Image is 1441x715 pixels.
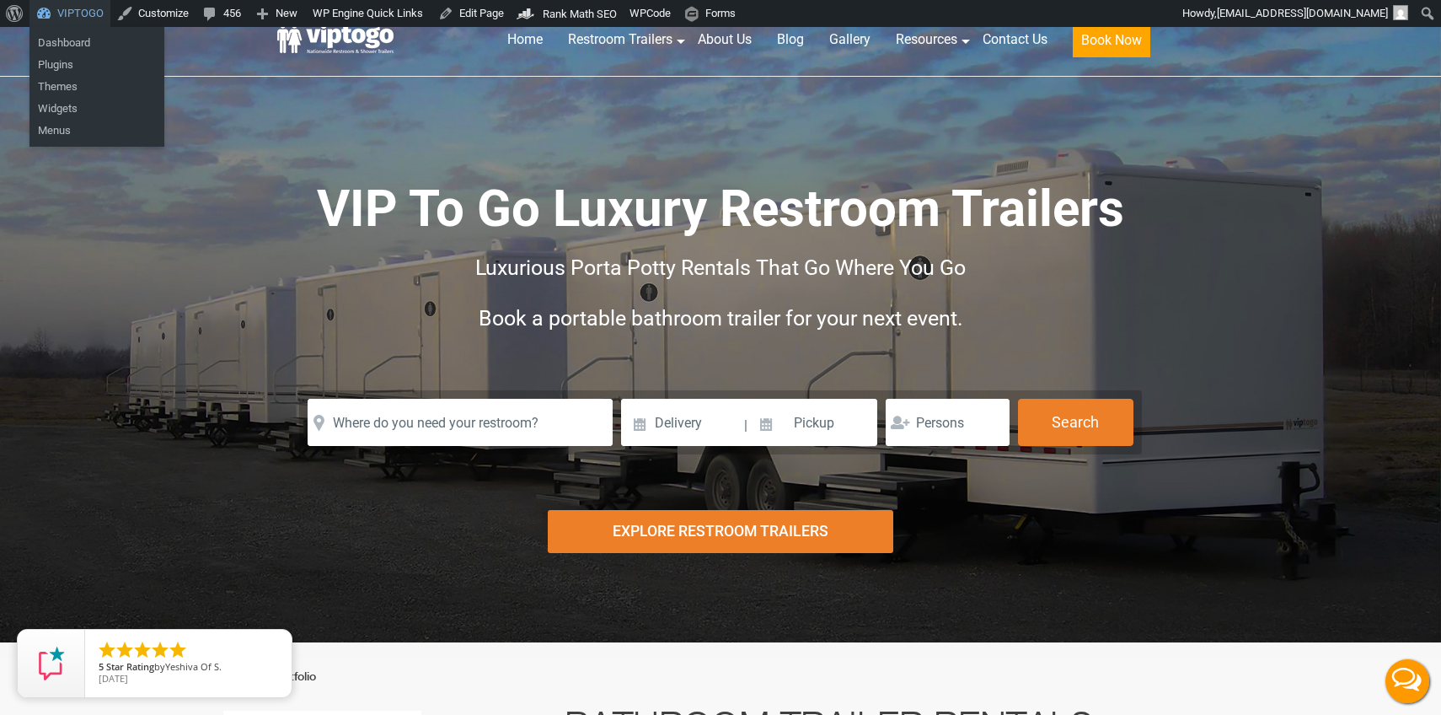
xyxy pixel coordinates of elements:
[99,660,104,673] span: 5
[886,399,1010,446] input: Persons
[543,8,617,20] span: Rank Math SEO
[970,21,1060,58] a: Contact Us
[106,660,154,673] span: Star Rating
[97,640,117,660] li: 
[317,179,1124,239] span: VIP To Go Luxury Restroom Trailers
[99,672,128,685] span: [DATE]
[29,98,164,120] a: Widgets
[479,306,963,331] span: Book a portable bathroom trailer for your next event.
[685,21,764,58] a: About Us
[1073,24,1150,57] button: Book Now
[29,120,164,142] a: Menus
[99,662,278,674] span: by
[1374,648,1441,715] button: Live Chat
[475,255,966,280] span: Luxurious Porta Potty Rentals That Go Where You Go
[29,54,164,76] a: Plugins
[29,32,164,54] a: Dashboard
[817,21,883,58] a: Gallery
[555,21,685,58] a: Restroom Trailers
[744,399,747,453] span: |
[132,640,153,660] li: 
[29,71,164,147] ul: VIPTOGO
[29,76,164,98] a: Themes
[764,21,817,58] a: Blog
[115,640,135,660] li: 
[548,510,893,553] div: Explore Restroom Trailers
[29,27,164,81] ul: VIPTOGO
[308,399,613,446] input: Where do you need your restroom?
[1018,399,1133,446] button: Search
[150,640,170,660] li: 
[749,399,877,446] input: Pickup
[1060,21,1163,67] a: Book Now
[883,21,970,58] a: Resources
[621,399,742,446] input: Delivery
[35,647,68,680] img: Review Rating
[1217,7,1388,19] span: [EMAIL_ADDRESS][DOMAIN_NAME]
[168,640,188,660] li: 
[495,21,555,58] a: Home
[165,660,222,673] span: Yeshiva Of S.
